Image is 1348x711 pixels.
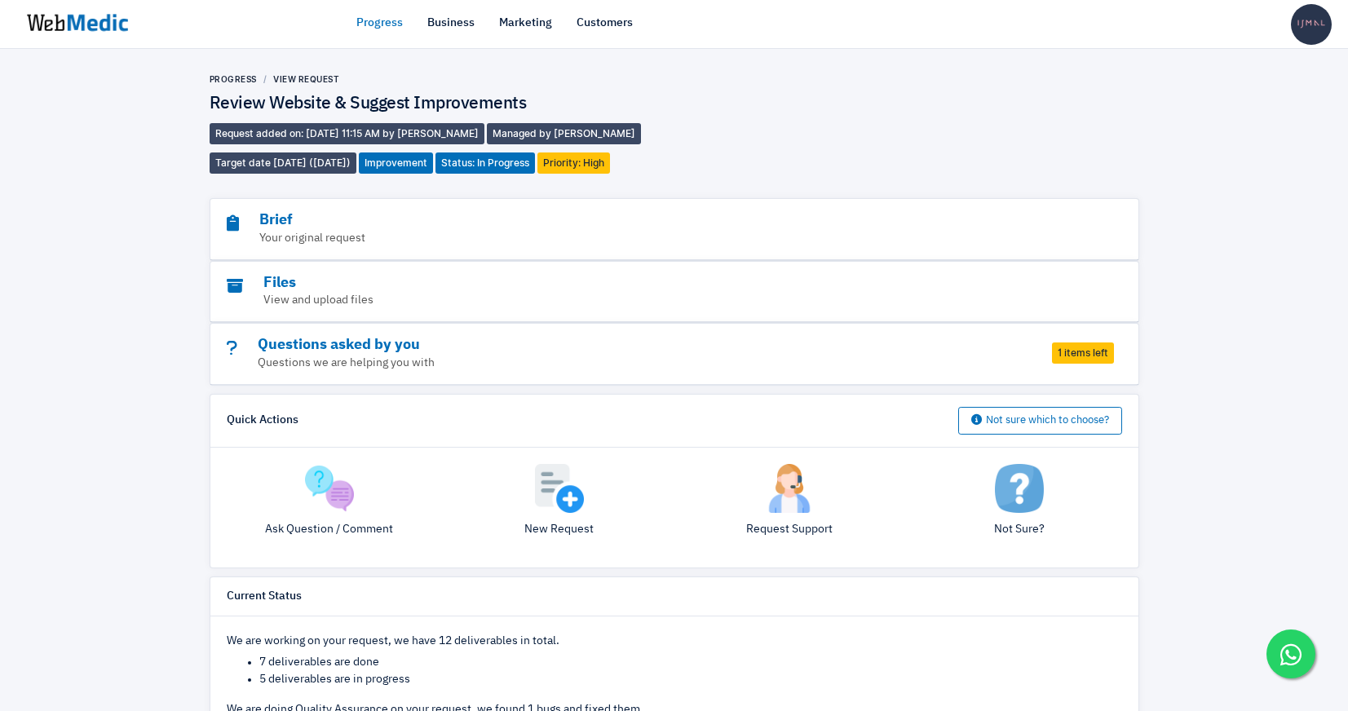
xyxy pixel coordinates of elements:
a: Business [427,15,475,32]
span: Status: In Progress [435,152,535,174]
a: Marketing [499,15,552,32]
h4: Review Website & Suggest Improvements [210,94,674,115]
h6: Current Status [227,590,302,604]
img: support.png [765,464,814,513]
p: Your original request [227,230,1032,247]
span: Improvement [359,152,433,174]
span: Managed by [PERSON_NAME] [487,123,641,144]
button: Not sure which to choose? [958,407,1122,435]
p: We are working on your request, we have 12 deliverables in total. [227,633,1122,650]
h6: Quick Actions [227,413,298,428]
nav: breadcrumb [210,73,674,86]
a: Progress [356,15,403,32]
a: Progress [210,74,257,84]
a: Customers [577,15,633,32]
h3: Questions asked by you [227,336,1032,355]
p: View and upload files [227,292,1032,309]
img: add.png [535,464,584,513]
p: Not Sure? [917,521,1122,538]
span: 1 items left [1052,342,1114,364]
img: not-sure.png [995,464,1044,513]
p: New Request [457,521,662,538]
li: 5 deliverables are in progress [259,671,1122,688]
p: Ask Question / Comment [227,521,432,538]
h3: Brief [227,211,1032,230]
h3: Files [227,274,1032,293]
a: View Request [273,74,339,84]
span: Priority: High [537,152,610,174]
li: 7 deliverables are done [259,654,1122,671]
p: Questions we are helping you with [227,355,1032,372]
img: question.png [305,464,354,513]
p: Request Support [687,521,892,538]
span: Target date [DATE] ([DATE]) [210,152,356,174]
span: Request added on: [DATE] 11:15 AM by [PERSON_NAME] [210,123,484,144]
